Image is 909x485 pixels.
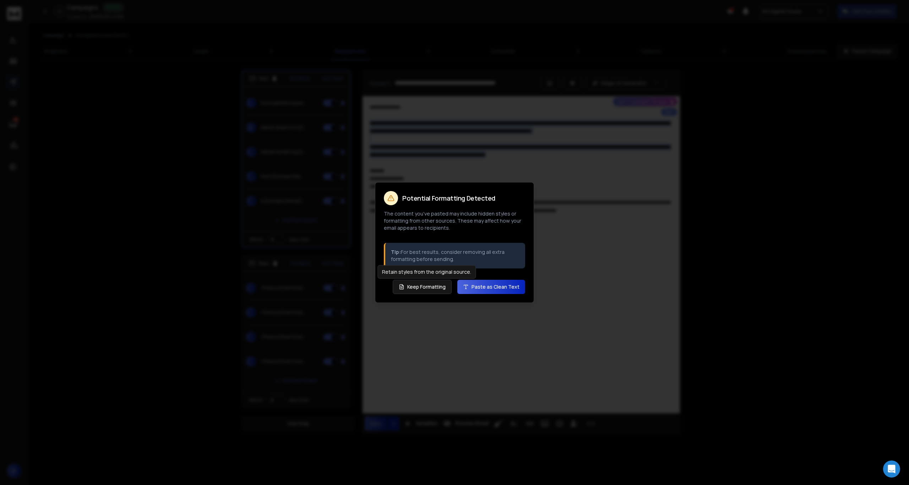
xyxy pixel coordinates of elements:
div: Retain styles from the original source. [377,265,476,279]
button: Keep Formatting [393,280,452,294]
div: Open Intercom Messenger [883,461,900,478]
button: Paste as Clean Text [457,280,525,294]
h2: Potential Formatting Detected [402,195,495,201]
p: For best results, consider removing all extra formatting before sending. [391,249,519,263]
p: The content you've pasted may include hidden styles or formatting from other sources. These may a... [384,210,525,231]
strong: Tip: [391,249,401,255]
